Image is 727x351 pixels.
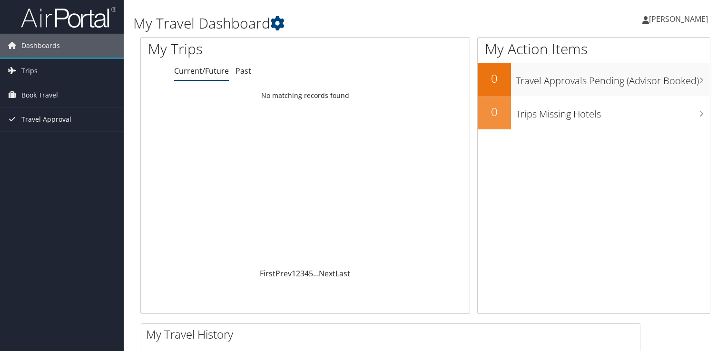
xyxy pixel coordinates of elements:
[21,83,58,107] span: Book Travel
[133,13,523,33] h1: My Travel Dashboard
[300,268,305,279] a: 3
[649,14,708,24] span: [PERSON_NAME]
[21,59,38,83] span: Trips
[478,39,710,59] h1: My Action Items
[174,66,229,76] a: Current/Future
[236,66,251,76] a: Past
[478,70,511,87] h2: 0
[21,34,60,58] span: Dashboards
[516,103,710,121] h3: Trips Missing Hotels
[313,268,319,279] span: …
[478,104,511,120] h2: 0
[292,268,296,279] a: 1
[335,268,350,279] a: Last
[516,69,710,88] h3: Travel Approvals Pending (Advisor Booked)
[21,107,71,131] span: Travel Approval
[642,5,717,33] a: [PERSON_NAME]
[260,268,275,279] a: First
[319,268,335,279] a: Next
[296,268,300,279] a: 2
[309,268,313,279] a: 5
[478,63,710,96] a: 0Travel Approvals Pending (Advisor Booked)
[275,268,292,279] a: Prev
[146,326,640,342] h2: My Travel History
[21,6,116,29] img: airportal-logo.png
[305,268,309,279] a: 4
[478,96,710,129] a: 0Trips Missing Hotels
[141,87,470,104] td: No matching records found
[148,39,325,59] h1: My Trips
